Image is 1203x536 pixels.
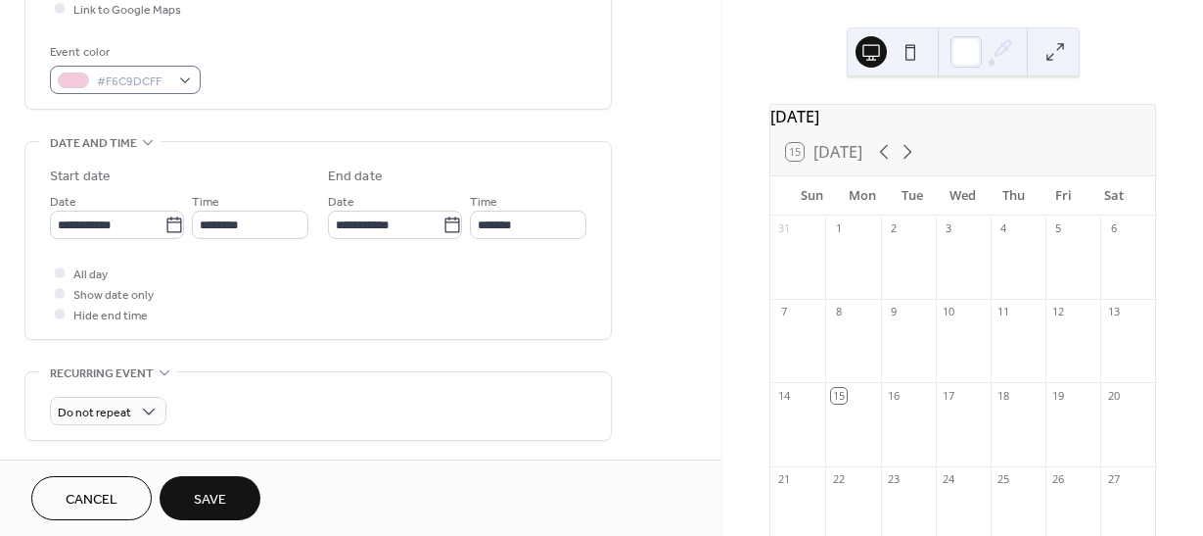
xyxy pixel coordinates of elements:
[1088,176,1139,216] div: Sat
[1051,221,1066,236] div: 5
[50,192,76,213] span: Date
[996,221,1011,236] div: 4
[192,192,219,213] span: Time
[996,472,1011,487] div: 25
[50,42,197,63] div: Event color
[50,133,137,154] span: Date and time
[328,167,383,187] div: End date
[786,176,837,216] div: Sun
[1039,176,1089,216] div: Fri
[50,364,154,384] span: Recurring event
[470,192,497,213] span: Time
[73,306,148,326] span: Hide end time
[58,402,131,424] span: Do not repeat
[1106,221,1121,236] div: 6
[194,490,226,511] span: Save
[31,476,152,520] button: Cancel
[776,305,791,319] div: 7
[831,388,846,403] div: 15
[328,192,354,213] span: Date
[73,285,154,306] span: Show date only
[938,176,989,216] div: Wed
[831,472,846,487] div: 22
[837,176,888,216] div: Mon
[996,305,1011,319] div: 11
[66,490,117,511] span: Cancel
[942,221,956,236] div: 3
[73,265,108,285] span: All day
[887,221,902,236] div: 2
[831,221,846,236] div: 1
[988,176,1039,216] div: Thu
[887,472,902,487] div: 23
[1106,305,1121,319] div: 13
[160,476,260,520] button: Save
[887,388,902,403] div: 16
[942,472,956,487] div: 24
[776,472,791,487] div: 21
[887,305,902,319] div: 9
[776,221,791,236] div: 31
[996,388,1011,403] div: 18
[831,305,846,319] div: 8
[97,72,169,92] span: #F6C9DCFF
[770,105,1155,128] div: [DATE]
[942,305,956,319] div: 10
[1106,388,1121,403] div: 20
[1051,388,1066,403] div: 19
[1051,472,1066,487] div: 26
[942,388,956,403] div: 17
[1051,305,1066,319] div: 12
[50,167,111,187] div: Start date
[887,176,938,216] div: Tue
[1106,472,1121,487] div: 27
[776,388,791,403] div: 14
